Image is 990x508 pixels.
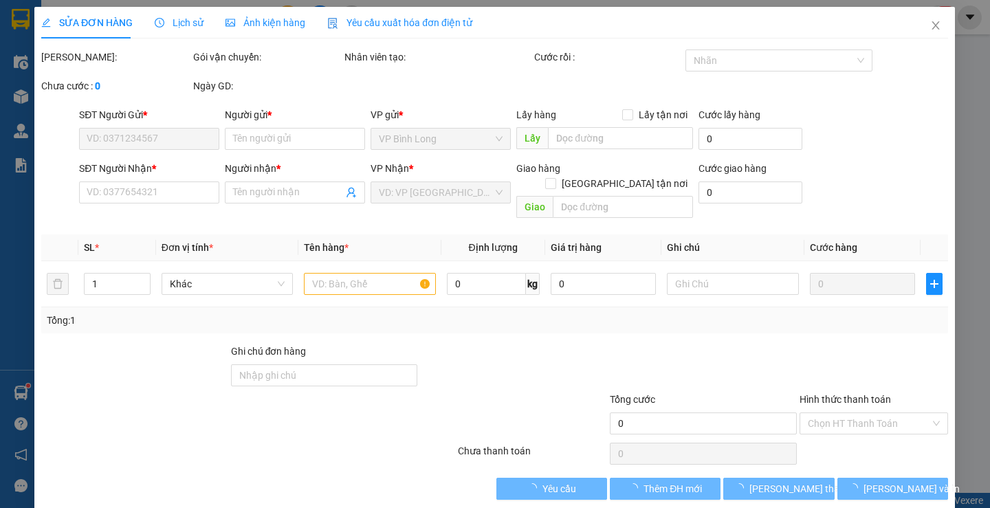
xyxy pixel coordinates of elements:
span: CR : [10,90,32,104]
span: close [931,20,942,31]
div: Chưa thanh toán [457,443,609,467]
span: Ảnh kiện hàng [226,17,306,28]
span: SL [84,242,95,253]
span: Nhận: [107,13,140,27]
input: Cước lấy hàng [699,128,803,150]
span: Lấy tận nơi [634,107,694,122]
input: Dọc đường [553,196,694,218]
button: [PERSON_NAME] và In [837,478,948,500]
div: Nhân viên tạo: [344,49,531,65]
span: Tổng cước [610,394,655,405]
button: Yêu cầu [496,478,607,500]
span: loading [527,483,542,493]
div: [PERSON_NAME]: [41,49,190,65]
span: Giao [517,196,553,218]
span: SỬA ĐƠN HÀNG [41,17,133,28]
span: VP Bình Long [379,129,503,149]
input: Ghi Chú [668,273,799,295]
span: Khác [170,274,285,294]
span: loading [735,483,750,493]
button: [PERSON_NAME] thay đổi [724,478,835,500]
span: plus [927,278,943,289]
span: Giao hàng [517,163,561,174]
div: VP Quận 5 [107,12,201,45]
span: Yêu cầu [542,481,576,496]
span: Lấy hàng [517,109,557,120]
input: Ghi chú đơn hàng [231,364,418,386]
span: Đơn vị tính [162,242,213,253]
span: picture [226,18,236,27]
label: Cước giao hàng [699,163,767,174]
span: Giá trị hàng [551,242,602,253]
div: Chưa cước : [41,78,190,93]
div: 30.000 [10,89,100,105]
span: user-add [346,187,357,198]
div: SĐT Người Gửi [80,107,220,122]
span: Định lượng [469,242,518,253]
span: [GEOGRAPHIC_DATA] tận nơi [557,176,694,191]
label: Ghi chú đơn hàng [231,346,307,357]
input: VD: Bàn, Ghế [305,273,436,295]
span: Lấy [517,127,549,149]
b: 0 [95,80,100,91]
div: Cước rồi : [534,49,683,65]
span: Yêu cầu xuất hóa đơn điện tử [328,17,473,28]
span: [PERSON_NAME] và In [863,481,960,496]
div: VP Bình Long [12,12,98,45]
div: Người gửi [225,107,366,122]
span: edit [41,18,51,27]
input: Cước giao hàng [699,181,803,203]
span: loading [848,483,863,493]
button: Close [917,7,956,45]
button: plus [927,273,943,295]
input: Dọc đường [549,127,694,149]
img: icon [328,18,339,29]
span: clock-circle [155,18,165,27]
div: Người nhận [225,161,366,176]
span: Lịch sử [155,17,204,28]
span: VP Nhận [371,163,410,174]
span: Cước hàng [810,242,857,253]
label: Cước lấy hàng [699,109,761,120]
input: 0 [810,273,916,295]
span: Gửi: [12,13,33,27]
div: KHẮC TRUNG [107,45,201,61]
span: Thêm ĐH mới [644,481,703,496]
div: Ngày GD: [193,78,342,93]
span: kg [526,273,540,295]
div: THUẬN [12,45,98,61]
span: Tên hàng [305,242,349,253]
th: Ghi chú [662,234,804,261]
button: delete [47,273,69,295]
label: Hình thức thanh toán [800,394,891,405]
span: loading [629,483,644,493]
div: VP gửi [371,107,511,122]
button: Thêm ĐH mới [610,478,720,500]
span: [PERSON_NAME] thay đổi [750,481,860,496]
div: Tổng: 1 [47,313,383,328]
div: SĐT Người Nhận [80,161,220,176]
div: Gói vận chuyển: [193,49,342,65]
